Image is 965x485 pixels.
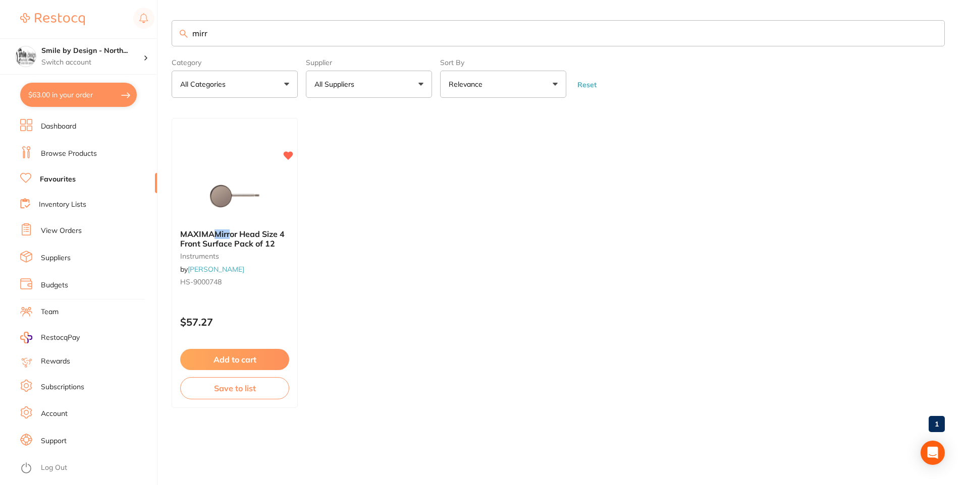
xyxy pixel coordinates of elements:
h4: Smile by Design - North Sydney [41,46,143,56]
p: Switch account [41,57,143,68]
a: Account [41,409,68,419]
span: or Head Size 4 Front Surface Pack of 12 [180,229,285,248]
div: Open Intercom Messenger [921,441,945,465]
a: Inventory Lists [39,200,86,210]
a: RestocqPay [20,332,80,343]
button: Log Out [20,460,154,476]
a: Suppliers [41,253,71,263]
p: All Suppliers [314,79,358,89]
img: MAXIMA Mirror Head Size 4 Front Surface Pack of 12 [202,171,267,221]
b: MAXIMA Mirror Head Size 4 Front Surface Pack of 12 [180,229,289,248]
span: RestocqPay [41,333,80,343]
button: All Categories [172,71,298,98]
label: Category [172,58,298,67]
button: Add to cart [180,349,289,370]
a: Favourites [40,174,76,185]
p: All Categories [180,79,230,89]
span: by [180,265,244,274]
a: View Orders [41,226,82,236]
label: Supplier [306,58,432,67]
span: MAXIMA [180,229,215,239]
a: Team [41,307,59,317]
img: Restocq Logo [20,13,85,25]
p: Relevance [449,79,487,89]
small: instruments [180,252,289,260]
button: Save to list [180,377,289,399]
a: Restocq Logo [20,8,85,31]
a: Subscriptions [41,382,84,392]
button: $63.00 in your order [20,83,137,107]
p: $57.27 [180,316,289,328]
span: HS-9000748 [180,277,222,286]
a: Support [41,436,67,446]
button: Relevance [440,71,566,98]
img: RestocqPay [20,332,32,343]
em: Mirr [215,229,230,239]
input: Search Favourite Products [172,20,945,46]
a: 1 [929,414,945,434]
a: Budgets [41,280,68,290]
button: All Suppliers [306,71,432,98]
a: Dashboard [41,122,76,132]
a: Log Out [41,463,67,473]
a: [PERSON_NAME] [188,265,244,274]
img: Smile by Design - North Sydney [16,46,36,67]
a: Browse Products [41,149,97,159]
label: Sort By [440,58,566,67]
a: Rewards [41,356,70,367]
button: Reset [574,80,600,89]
